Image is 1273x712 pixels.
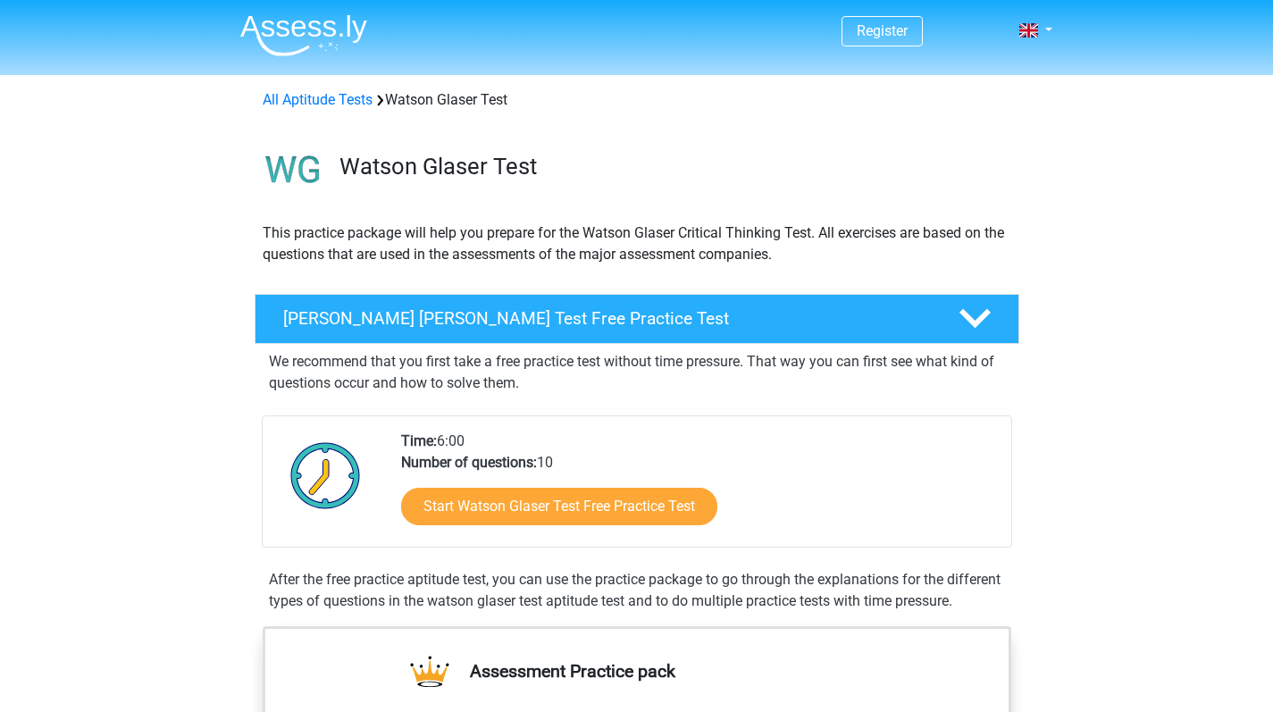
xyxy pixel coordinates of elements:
[857,22,908,39] a: Register
[283,308,930,329] h4: [PERSON_NAME] [PERSON_NAME] Test Free Practice Test
[269,351,1005,394] p: We recommend that you first take a free practice test without time pressure. That way you can fir...
[263,222,1011,265] p: This practice package will help you prepare for the Watson Glaser Critical Thinking Test. All exe...
[388,431,1010,547] div: 6:00 10
[255,89,1018,111] div: Watson Glaser Test
[401,432,437,449] b: Time:
[263,91,373,108] a: All Aptitude Tests
[255,132,331,208] img: watson glaser test
[240,14,367,56] img: Assessly
[401,488,717,525] a: Start Watson Glaser Test Free Practice Test
[401,454,537,471] b: Number of questions:
[247,294,1026,344] a: [PERSON_NAME] [PERSON_NAME] Test Free Practice Test
[262,569,1012,612] div: After the free practice aptitude test, you can use the practice package to go through the explana...
[281,431,371,520] img: Clock
[339,153,1005,180] h3: Watson Glaser Test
